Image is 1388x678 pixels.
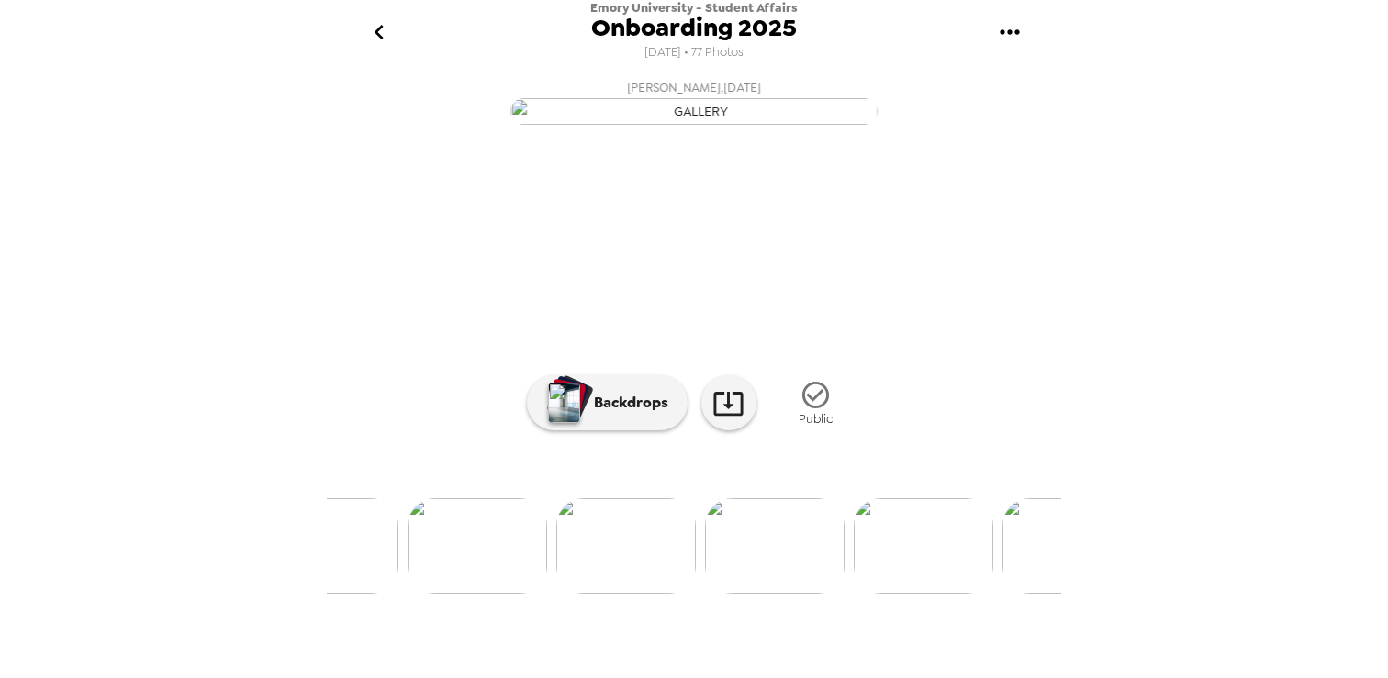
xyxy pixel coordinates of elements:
[408,498,547,594] img: gallery
[627,77,761,98] span: [PERSON_NAME] , [DATE]
[979,3,1039,62] button: gallery menu
[591,16,797,40] span: Onboarding 2025
[556,498,696,594] img: gallery
[705,498,845,594] img: gallery
[259,498,398,594] img: gallery
[799,411,833,427] span: Public
[349,3,409,62] button: go back
[1002,498,1142,594] img: gallery
[510,98,878,125] img: gallery
[585,392,668,414] p: Backdrops
[327,72,1061,130] button: [PERSON_NAME],[DATE]
[854,498,993,594] img: gallery
[527,375,688,430] button: Backdrops
[644,40,744,65] span: [DATE] • 77 Photos
[770,369,862,438] button: Public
